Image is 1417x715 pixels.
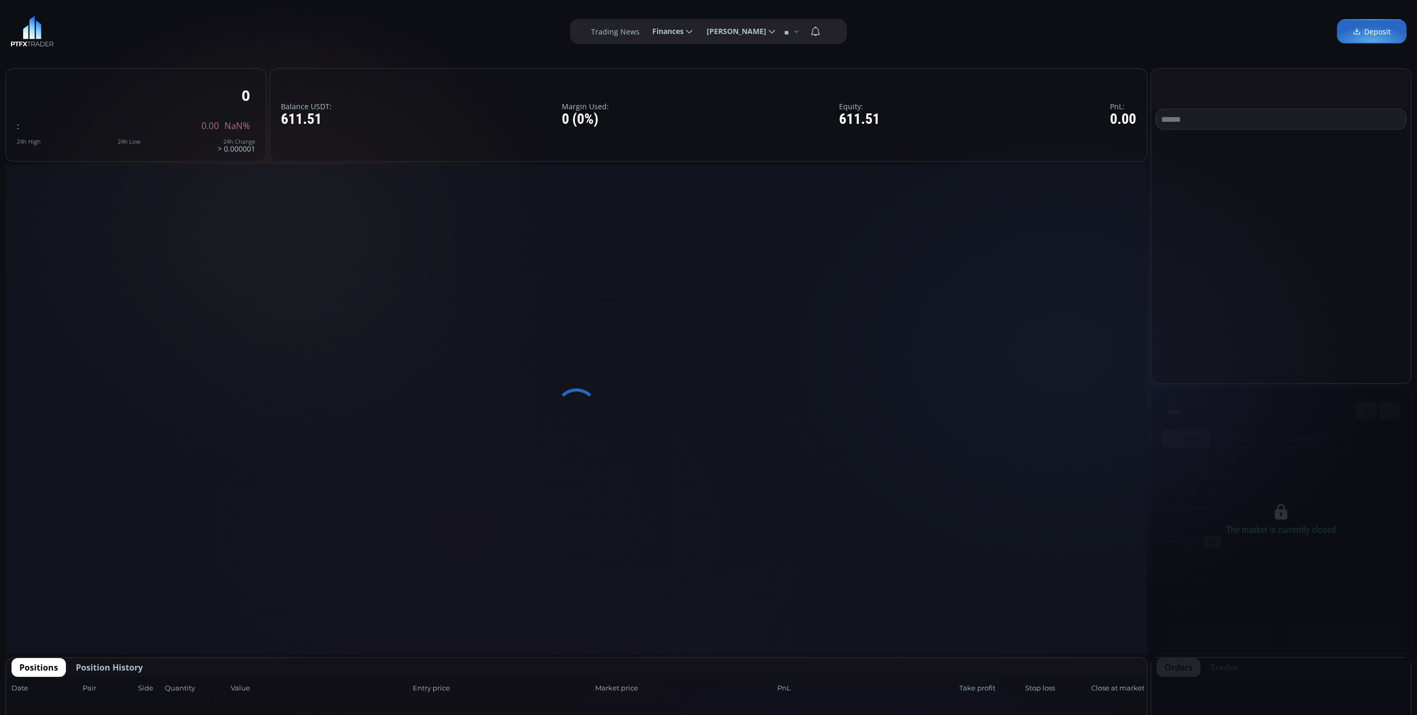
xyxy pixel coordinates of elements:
[413,683,592,694] span: Entry price
[68,658,151,677] button: Position History
[224,121,250,131] span: NaN%
[1110,102,1136,110] label: PnL:
[839,111,880,128] div: 611.51
[231,683,410,694] span: Value
[138,683,162,694] span: Side
[12,658,66,677] button: Positions
[12,683,80,694] span: Date
[118,139,141,145] div: 24h Low
[10,16,54,47] img: LOGO
[165,683,228,694] span: Quantity
[591,26,640,37] label: Trading News
[17,120,19,132] span: :
[76,661,143,674] span: Position History
[645,21,684,42] span: Finances
[281,102,332,110] label: Balance USDT:
[777,683,956,694] span: PnL
[1025,683,1088,694] span: Stop loss
[699,21,766,42] span: [PERSON_NAME]
[201,121,219,131] span: 0.00
[242,87,250,103] div: 0
[1110,111,1136,128] div: 0.00
[839,102,880,110] label: Equity:
[1337,19,1407,44] a: Deposit
[83,683,135,694] span: Pair
[562,102,609,110] label: Margin Used:
[562,111,609,128] div: 0 (0%)
[17,139,41,145] div: 24h High
[218,139,255,153] div: > 0.000001
[1353,26,1391,37] span: Deposit
[595,683,774,694] span: Market price
[281,111,332,128] div: 611.51
[1091,683,1141,694] span: Close at market
[959,683,1022,694] span: Take profit
[218,139,255,145] div: 24h Change
[19,661,58,674] span: Positions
